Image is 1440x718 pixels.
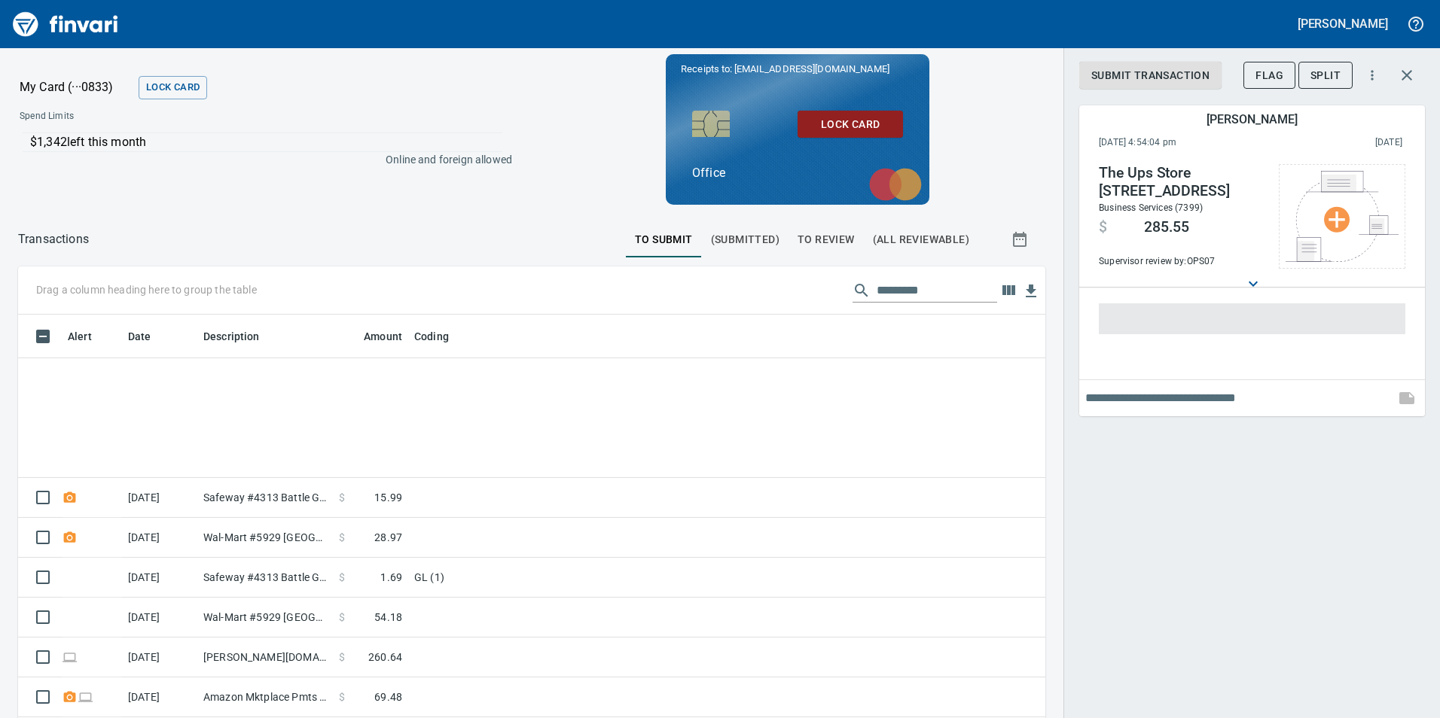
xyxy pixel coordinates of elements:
span: Submit Transaction [1091,66,1210,85]
td: [DATE] [122,558,197,598]
span: Lock Card [810,115,891,134]
span: Receipt Required [62,532,78,542]
button: Flag [1243,62,1295,90]
td: [PERSON_NAME][DOMAIN_NAME]* Atlassian [US_STATE] [GEOGRAPHIC_DATA] [197,637,333,677]
span: 15.99 [374,490,402,505]
span: 1.69 [380,570,402,585]
span: Description [203,327,279,345]
td: [DATE] [122,518,197,558]
span: $ [339,610,345,625]
p: My Card (···0833) [20,78,133,96]
button: Split [1298,62,1353,90]
span: To Submit [635,230,693,249]
span: $ [339,689,345,704]
span: Supervisor review by: OPS07 [1099,254,1264,269]
span: Split [1310,66,1341,85]
span: 28.97 [374,530,402,545]
span: To Review [798,230,855,249]
span: Flag [1255,66,1283,85]
span: Amount [344,327,402,345]
span: Receipt Required [62,692,78,701]
td: Amazon Mktplace Pmts [DOMAIN_NAME][URL] WA [197,677,333,717]
span: This records your note into the expense [1389,380,1425,416]
span: Alert [68,327,92,345]
span: Coding [414,327,449,345]
span: Amount [364,327,402,345]
h5: [PERSON_NAME] [1207,111,1297,127]
td: GL (1) [408,558,785,598]
span: Coding [414,327,468,345]
p: Drag a column heading here to group the table [36,282,257,297]
p: Receipts to: [681,62,914,77]
span: Date [128,327,151,345]
img: Finvari [9,6,122,42]
button: Lock Card [139,76,207,99]
span: 285.55 [1144,218,1189,236]
span: (Submitted) [711,230,779,249]
button: More [1356,59,1389,92]
span: (All Reviewable) [873,230,969,249]
span: $ [339,570,345,585]
h5: [PERSON_NAME] [1298,16,1388,32]
span: Description [203,327,260,345]
span: [EMAIL_ADDRESS][DOMAIN_NAME] [733,62,891,76]
td: [DATE] [122,478,197,518]
span: Online transaction [62,652,78,662]
span: $ [339,490,345,505]
span: Alert [68,327,111,345]
td: Safeway #4313 Battle Ground [GEOGRAPHIC_DATA] [197,558,333,598]
span: 260.64 [368,650,402,665]
span: This charge was settled by the merchant and appears on the 2025/09/13 statement. [1276,135,1402,151]
span: Lock Card [146,79,200,96]
button: Download Table [1020,280,1042,303]
td: [DATE] [122,637,197,677]
button: [PERSON_NAME] [1294,12,1392,35]
td: [DATE] [122,598,197,637]
span: Date [128,327,171,345]
span: 54.18 [374,610,402,625]
img: mastercard.svg [862,160,929,208]
span: Spend Limits [20,109,291,124]
button: Choose columns to display [997,279,1020,302]
span: Online transaction [78,692,93,701]
img: Select file [1286,171,1399,262]
button: Submit Transaction [1079,62,1222,90]
span: Receipt Required [62,492,78,502]
span: [DATE] 4:54:04 pm [1099,135,1276,151]
td: [DATE] [122,677,197,717]
span: $ [1099,218,1107,236]
span: 69.48 [374,689,402,704]
p: Transactions [18,230,89,248]
span: Business Services (7399) [1099,202,1203,213]
span: $ [339,650,345,665]
button: Lock Card [798,111,903,138]
button: Close transaction [1389,57,1425,93]
p: $1,342 left this month [30,133,502,151]
nav: breadcrumb [18,230,89,248]
button: Show transactions within a particular date range [997,221,1045,257]
span: $ [339,530,345,545]
p: Online and foreign allowed [8,152,512,167]
h4: The Ups Store [STREET_ADDRESS] [1099,164,1264,200]
p: Office [692,164,903,182]
td: Safeway #4313 Battle Ground [GEOGRAPHIC_DATA] [197,478,333,518]
td: Wal-Mart #5929 [GEOGRAPHIC_DATA] [197,518,333,558]
td: Wal-Mart #5929 [GEOGRAPHIC_DATA] [197,598,333,637]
